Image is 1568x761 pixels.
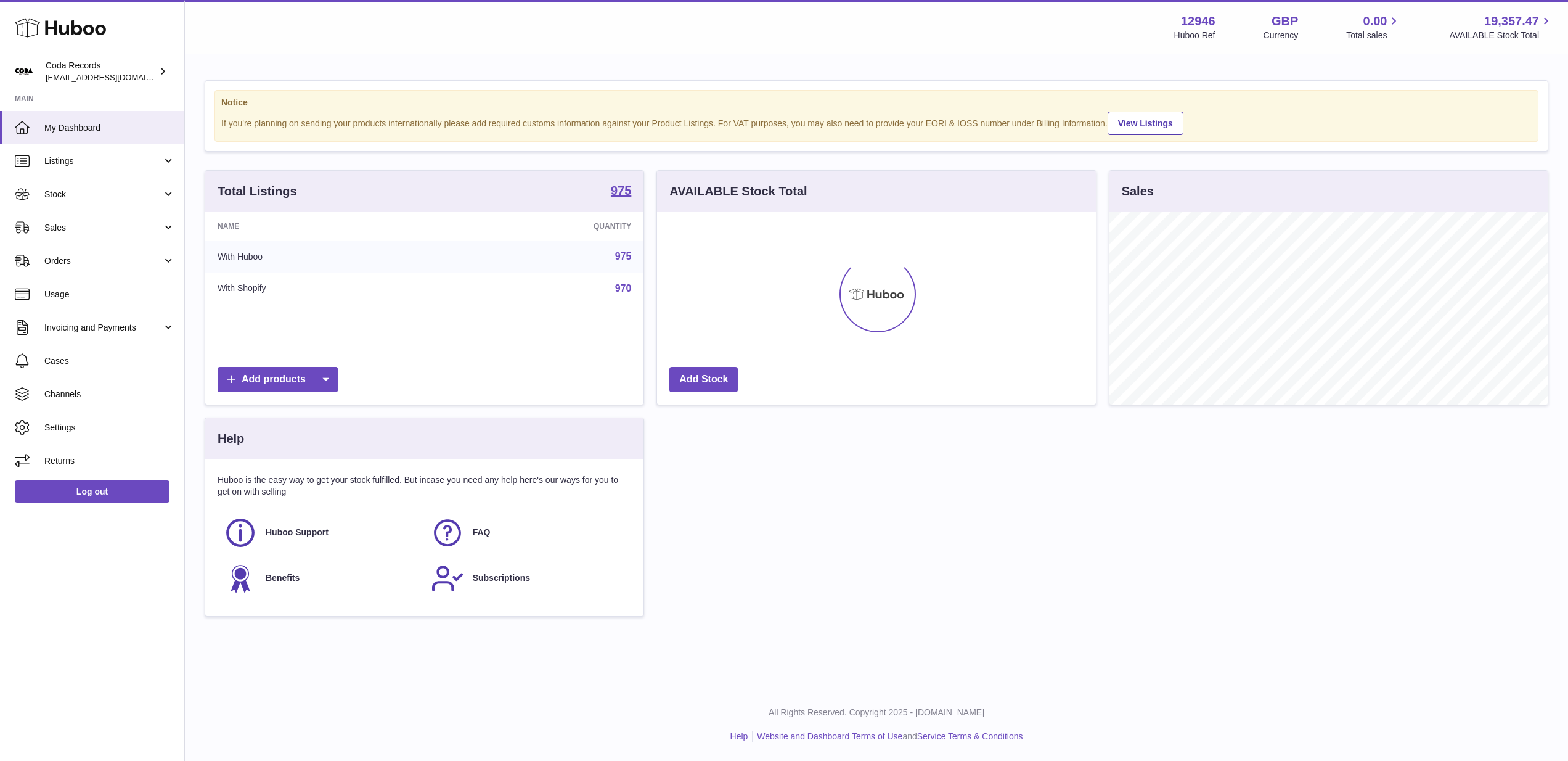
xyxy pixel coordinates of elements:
a: Website and Dashboard Terms of Use [757,731,902,741]
a: 975 [615,251,632,261]
a: Subscriptions [431,562,626,595]
strong: 12946 [1181,13,1215,30]
span: Usage [44,289,175,300]
td: With Huboo [205,241,442,273]
td: With Shopify [205,273,442,305]
span: Returns [44,455,175,467]
a: Add products [218,367,338,392]
div: Huboo Ref [1174,30,1215,41]
span: Settings [44,422,175,434]
strong: Notice [221,97,1532,109]
div: Coda Records [46,60,157,83]
a: Huboo Support [224,516,419,549]
span: 0.00 [1363,13,1387,30]
h3: Sales [1122,183,1154,200]
span: FAQ [473,527,491,538]
div: If you're planning on sending your products internationally please add required customs informati... [221,110,1532,135]
a: 970 [615,283,632,294]
span: 19,357.47 [1484,13,1539,30]
a: Benefits [224,562,419,595]
span: Sales [44,222,162,234]
span: Cases [44,355,175,367]
a: Log out [15,480,169,503]
img: haz@pcatmedia.com [15,62,33,81]
p: All Rights Reserved. Copyright 2025 - [DOMAIN_NAME] [195,707,1558,718]
p: Huboo is the easy way to get your stock fulfilled. But incase you need any help here's our ways f... [218,474,631,498]
span: Total sales [1346,30,1401,41]
a: 975 [611,184,631,199]
th: Name [205,212,442,241]
span: Huboo Support [266,527,329,538]
span: Channels [44,389,175,400]
span: My Dashboard [44,122,175,134]
span: Subscriptions [473,572,530,584]
h3: AVAILABLE Stock Total [669,183,807,200]
span: Benefits [266,572,300,584]
a: FAQ [431,516,626,549]
a: Service Terms & Conditions [917,731,1023,741]
span: Orders [44,255,162,267]
a: Help [730,731,748,741]
h3: Total Listings [218,183,297,200]
th: Quantity [442,212,644,241]
span: Listings [44,155,162,167]
h3: Help [218,430,244,447]
span: Invoicing and Payments [44,322,162,334]
a: Add Stock [669,367,738,392]
span: Stock [44,189,162,200]
a: 19,357.47 AVAILABLE Stock Total [1449,13,1553,41]
span: [EMAIL_ADDRESS][DOMAIN_NAME] [46,72,181,82]
a: View Listings [1108,112,1183,135]
strong: GBP [1272,13,1298,30]
a: 0.00 Total sales [1346,13,1401,41]
li: and [753,731,1023,742]
div: Currency [1264,30,1299,41]
strong: 975 [611,184,631,197]
span: AVAILABLE Stock Total [1449,30,1553,41]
